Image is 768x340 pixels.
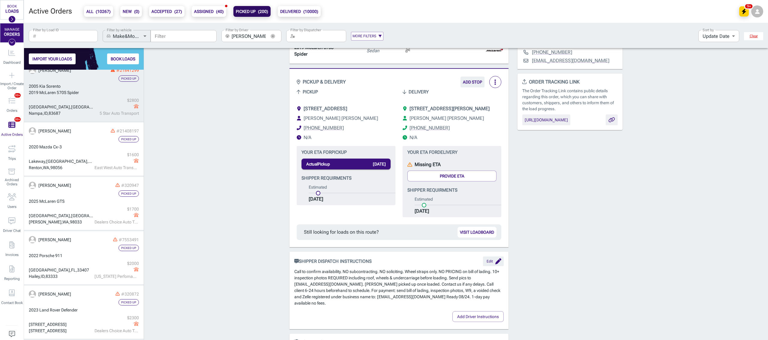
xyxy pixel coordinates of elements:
[29,53,76,64] button: IMPORT YOUR LOADS
[119,237,139,242] span: #7553491
[49,165,50,170] span: ,
[409,135,417,140] span: Working hours
[77,268,89,272] span: 33407
[94,110,139,117] div: 5 Star Auto Transport
[29,165,42,170] span: Renton
[24,231,144,285] a: Bogdan Martyniuk#7553491Picked Up2022 Porsche 911[GEOGRAPHIC_DATA],FL,33407Hailey,ID,83333$2000[U...
[744,32,763,40] button: Clear
[96,9,111,14] span: ( 10267 )
[351,32,383,41] button: MORE FILTERS
[698,30,739,42] div: Update Date
[409,88,429,96] span: Delivery
[86,8,111,15] b: ALL
[29,268,70,272] span: [GEOGRAPHIC_DATA]
[134,9,139,14] span: ( 0 )
[42,165,43,170] span: ,
[39,308,78,312] span: Land Rover Defender
[24,123,144,176] a: Bogdan Martyniuk#21408197Picked Up2020 Mazda Cx-3Lakeway,[GEOGRAPHIC_DATA],78734Renton,WA,98056$1...
[532,49,572,56] a: [PHONE_NUMBER]
[7,108,17,113] span: Orders
[5,9,19,14] div: LOADS
[94,328,139,334] div: Dealers Choice Auto Transport Inc
[1,301,23,305] span: Contact Book
[46,274,58,279] span: 83333
[121,138,136,141] span: Picked Up
[4,32,20,37] div: ORDERS
[174,9,182,14] span: ( 27 )
[94,165,139,171] div: East West Auto Transport
[24,70,144,340] div: grid
[123,8,139,15] b: NEW
[29,144,38,149] span: 2020
[216,9,224,14] span: ( 40 )
[116,68,139,73] span: #21841299
[29,84,38,89] span: 2005
[280,8,318,15] b: DELIVERED
[303,88,318,96] span: Pickup
[94,315,139,321] div: $ 2300
[29,213,70,218] span: [GEOGRAPHIC_DATA]
[522,114,570,125] button: Preview
[29,220,61,224] span: [PERSON_NAME]
[415,196,496,202] p: Estimated
[50,165,62,170] span: 98056
[1,132,23,137] span: Active Orders
[29,274,40,279] span: Hailey
[278,6,321,17] button: DELIVERED(10000)
[304,106,347,111] span: [STREET_ADDRESS]
[409,115,484,121] span: [PERSON_NAME] [PERSON_NAME]
[409,124,450,132] a: [PHONE_NUMBER]
[38,291,71,297] div: Bogdan Martyniuk
[407,148,496,156] span: Your ETA for Delivery
[303,78,346,86] strong: PICKUP & DELIVERY
[3,229,21,233] span: Driver Chat
[44,111,47,116] span: ID
[192,6,226,17] button: ASSIGNED(40)
[39,90,79,95] span: McLaren 570S Spider
[522,78,618,86] p: ORDER TRACKING LINK
[121,292,139,296] span: #320872
[347,47,399,54] p: Sedan
[373,160,386,168] span: [DATE]
[304,124,344,132] a: [PHONE_NUMBER]
[43,165,49,170] span: WA
[107,53,139,64] button: BOOK LOADS
[7,205,16,209] span: Users
[4,28,19,32] div: MANAGE
[121,301,136,304] span: Picked Up
[194,8,224,15] b: ASSIGNED
[38,182,71,189] div: Bogdan Martyniuk
[304,228,379,236] h6: Still looking for loads on this route?
[744,3,754,9] span: 9+
[29,90,38,95] span: 2019
[94,206,139,212] div: $ 1700
[39,199,64,204] span: McLaren GTS
[71,268,76,272] span: FL
[309,184,391,190] p: Estimated
[94,273,139,280] div: [US_STATE] Perfomance Cars
[49,111,61,116] span: 83687
[522,88,618,112] p: The Order Tracking Link contains public details regarding this order, which you can share with cu...
[24,286,144,339] a: Bogdan Martyniuk#320872Picked Up2023 Land Rover Defender[STREET_ADDRESS][STREET_ADDRESS]$2300Deal...
[76,268,77,272] span: ,
[38,237,71,243] div: Bogdan Martyniuk
[149,6,184,17] button: ACCEPTED(27)
[94,152,139,158] div: $ 1600
[44,274,46,279] span: ,
[236,8,268,15] b: PICKED UP
[46,159,87,164] span: [GEOGRAPHIC_DATA]
[39,84,61,89] span: Kia Sorento
[532,57,609,64] a: [EMAIL_ADDRESS][DOMAIN_NAME]
[258,9,268,14] span: ( 200 )
[39,253,62,258] span: Porsche 911
[70,220,82,224] span: 98033
[71,213,112,218] span: [GEOGRAPHIC_DATA]
[405,47,410,53] img: operable.svg
[29,199,38,204] span: 2025
[121,246,136,250] span: Picked Up
[407,171,496,181] button: Provide ETA
[120,6,142,17] button: NEW(0)
[113,30,151,42] div: Make&Model
[29,7,72,16] h5: Active Orders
